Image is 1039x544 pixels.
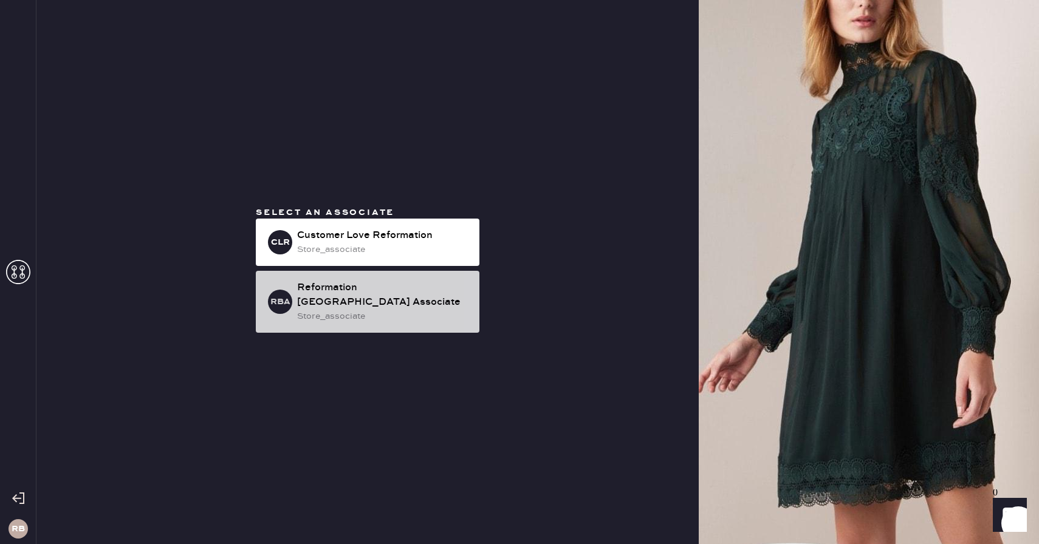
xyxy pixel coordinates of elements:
[270,297,290,306] h3: RBA
[271,238,290,246] h3: CLR
[297,280,470,310] div: Reformation [GEOGRAPHIC_DATA] Associate
[12,525,25,533] h3: RB
[297,310,470,323] div: store_associate
[297,228,470,243] div: Customer Love Reformation
[256,207,394,218] span: Select an associate
[981,489,1034,542] iframe: Front Chat
[297,243,470,256] div: store_associate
